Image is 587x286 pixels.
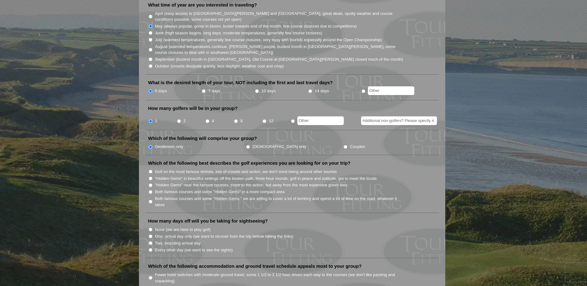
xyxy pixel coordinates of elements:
label: Two, including arrival day [155,240,201,246]
label: 7 days [208,88,220,94]
label: 4 [212,118,214,124]
label: How many days off will you be taking for sightseeing? [148,218,268,224]
label: 12 [269,118,274,124]
label: Gentlemen only [155,144,183,150]
label: Golf on the most famous shrines, lots of crowds and action, we don't mind being around other tour... [155,169,337,175]
label: October (crowds dissipate quickly, less daylight, weather cool and crisp) [155,63,284,69]
label: Every other day (we want to see the sights) [155,247,233,253]
label: None (we are here to play golf) [155,227,211,233]
label: "Hidden Gems" in beautiful settings off the beaten path, three hour rounds, golf in peace and sol... [155,175,377,182]
input: Other [297,116,344,125]
label: August (warmest temperatures continue, [PERSON_NAME] purple, busiest month in [GEOGRAPHIC_DATA][P... [155,44,404,56]
label: September (busiest month in [GEOGRAPHIC_DATA], Old Course at [GEOGRAPHIC_DATA][PERSON_NAME] close... [155,56,403,63]
label: May (always popular, gorse in bloom, busier towards end of the month, few course closures due to ... [155,23,357,29]
label: 8 [240,118,243,124]
label: How many golfers will be in your group? [148,105,238,111]
label: Which of the following accommodation and ground travel schedule appeals most to your group? [148,263,362,269]
label: July (warmest temperatures, generally few course closures, very busy with tourists especially aro... [155,37,382,43]
label: June (high season begins, long days, moderate temperatures, generally few course closures) [155,30,322,36]
label: "Hidden Gems" near the famous courses, close to the action, but away from the most expensive gree... [155,182,347,188]
label: 10 days [261,88,276,94]
label: Both famous courses and some "Hidden Gems," we are willing to cover a lot of territory and spend ... [155,196,404,208]
label: Which of the following best describes the golf experiences you are looking for on your trip? [148,160,351,166]
label: [DEMOGRAPHIC_DATA] only [252,144,306,150]
label: 5 days [155,88,167,94]
label: Both famous courses and some "Hidden Gems" in a more compact area [155,189,285,195]
label: Which of the following will comprise your group? [148,135,257,141]
input: Additional non-golfers? Please specify # [361,116,437,125]
label: One, arrival day only (we want to recover from the trip before hitting the links) [155,233,293,240]
input: Other [368,86,414,95]
label: Fewer hotel switches with moderate ground travel, some 1 1/2 to 2 1/2 hour drives each way to the... [155,272,404,284]
label: What is the desired length of your tour, NOT including the first and last travel days? [148,80,333,86]
label: Couples [350,144,365,150]
label: 2 [183,118,186,124]
label: 1 [155,118,157,124]
label: 14 days [315,88,329,94]
label: What time of year are you interested in traveling? [148,2,257,8]
label: April (easy access to [GEOGRAPHIC_DATA][PERSON_NAME] and [GEOGRAPHIC_DATA], great deals, spotty w... [155,11,404,23]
